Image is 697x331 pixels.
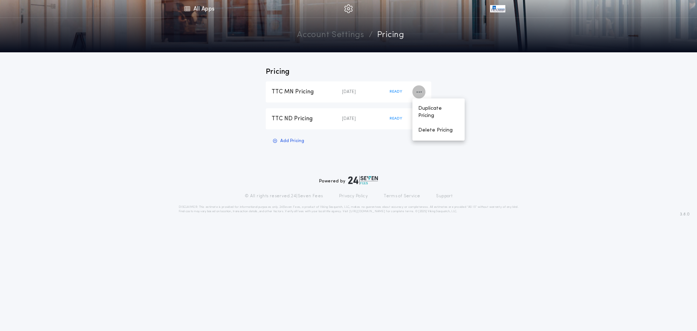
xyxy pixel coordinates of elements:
button: TTC MN Pricing[DATE]READY [266,81,431,102]
span: 3.8.0 [680,211,690,218]
div: READY [390,116,425,122]
p: / [369,29,373,42]
div: Powered by [319,176,378,185]
a: Privacy Policy [339,193,368,199]
div: [DATE] [342,89,390,95]
p: Pricing [266,67,431,77]
button: TTC ND Pricing[DATE]READY [266,108,431,129]
a: Support [436,193,452,199]
a: Terms of Service [384,193,420,199]
img: vs-icon [490,5,505,12]
img: img [344,4,353,13]
a: Account Settings [297,29,364,42]
a: [URL][DOMAIN_NAME] [349,210,385,213]
div: TTC MN Pricing [272,88,342,96]
p: DISCLAIMER: This estimate is provided for informational purposes only. 24|Seven Fees, a product o... [179,205,518,214]
button: Add Pricing [266,135,311,147]
div: READY [390,89,425,95]
a: pricing [377,29,404,42]
button: Duplicate Pricing [412,101,465,123]
p: © All rights reserved. 24|Seven Fees [245,193,323,199]
div: [DATE] [342,116,390,122]
div: TTC ND Pricing [272,115,342,123]
img: logo [348,176,378,185]
button: Delete Pricing [412,123,465,138]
